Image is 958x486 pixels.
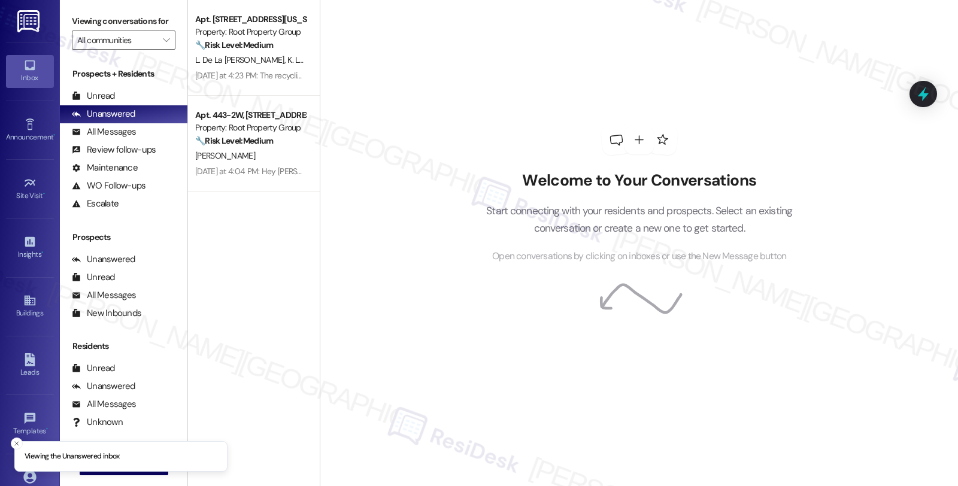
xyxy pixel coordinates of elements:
a: Inbox [6,55,54,87]
p: Viewing the Unanswered inbox [25,451,120,462]
span: K. Le Mentec [288,54,333,65]
span: • [46,425,48,433]
label: Viewing conversations for [72,12,175,31]
a: Templates • [6,408,54,441]
h2: Welcome to Your Conversations [468,171,811,190]
div: Maintenance [72,162,138,174]
div: All Messages [72,126,136,138]
a: Buildings [6,290,54,323]
div: All Messages [72,289,136,302]
a: Leads [6,350,54,382]
span: • [41,248,43,257]
input: All communities [77,31,156,50]
span: [PERSON_NAME] [195,150,255,161]
div: Property: Root Property Group [195,121,306,134]
div: Escalate [72,198,119,210]
div: New Inbounds [72,307,141,320]
i:  [163,35,169,45]
p: Start connecting with your residents and prospects. Select an existing conversation or create a n... [468,202,811,236]
div: Unread [72,90,115,102]
div: Unread [72,271,115,284]
span: • [43,190,45,198]
div: Unread [72,362,115,375]
div: Residents [60,340,187,353]
strong: 🔧 Risk Level: Medium [195,135,273,146]
span: Open conversations by clicking on inboxes or use the New Message button [492,249,786,264]
div: Property: Root Property Group [195,26,306,38]
div: Unknown [72,416,123,429]
div: WO Follow-ups [72,180,145,192]
div: [DATE] at 4:23 PM: The recycling bin has been gone from our parking driveway in the alley for at ... [195,70,574,81]
a: Site Visit • [6,173,54,205]
img: ResiDesk Logo [17,10,42,32]
button: Close toast [11,438,23,449]
div: Unanswered [72,253,135,266]
div: All Messages [72,398,136,411]
span: L. De La [PERSON_NAME] [195,54,287,65]
span: • [53,131,55,139]
div: Prospects [60,231,187,244]
div: Apt. [STREET_ADDRESS][US_STATE] [195,13,306,26]
a: Insights • [6,232,54,264]
div: Apt. 443-2W, [STREET_ADDRESS] [195,109,306,121]
div: Review follow-ups [72,144,156,156]
div: Unanswered [72,380,135,393]
div: Prospects + Residents [60,68,187,80]
div: Unanswered [72,108,135,120]
strong: 🔧 Risk Level: Medium [195,40,273,50]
